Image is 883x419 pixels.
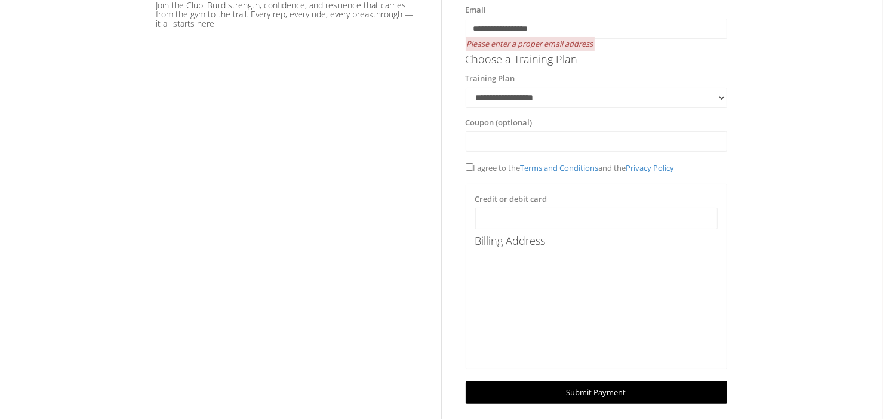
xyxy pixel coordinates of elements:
[466,37,595,51] span: Please enter a proper email address
[483,214,710,224] iframe: Secure card payment input frame
[475,235,718,247] h4: Billing Address
[156,1,418,28] h5: Join the Club. Build strength, confidence, and resilience that carries from the gym to the trail....
[466,4,487,16] label: Email
[466,117,533,129] label: Coupon (optional)
[521,162,599,173] a: Terms and Conditions
[466,162,675,173] span: I agree to the and the
[475,193,547,205] label: Credit or debit card
[567,387,626,398] span: Submit Payment
[473,251,720,362] iframe: Secure address input frame
[466,54,727,66] h4: Choose a Training Plan
[626,162,675,173] a: Privacy Policy
[466,381,727,403] a: Submit Payment
[466,73,515,85] label: Training Plan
